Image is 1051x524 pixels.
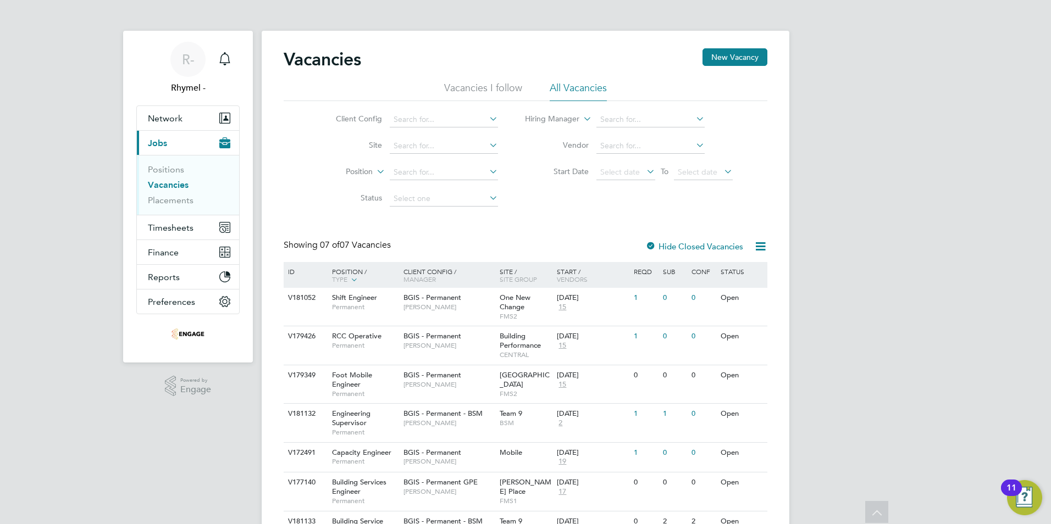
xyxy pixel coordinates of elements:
[678,167,717,177] span: Select date
[660,326,689,347] div: 0
[320,239,340,250] span: 07 of
[557,478,628,487] div: [DATE]
[631,326,660,347] div: 1
[137,131,239,155] button: Jobs
[403,293,461,302] span: BGIS - Permanent
[403,487,494,496] span: [PERSON_NAME]
[689,326,717,347] div: 0
[718,262,766,281] div: Status
[332,370,372,389] span: Foot Mobile Engineer
[596,138,705,154] input: Search for...
[403,303,494,311] span: [PERSON_NAME]
[689,443,717,463] div: 0
[500,497,552,505] span: FMS1
[309,166,373,177] label: Position
[285,472,324,493] div: V177140
[557,371,628,380] div: [DATE]
[180,376,211,385] span: Powered by
[137,265,239,289] button: Reports
[148,297,195,307] span: Preferences
[285,288,324,308] div: V181052
[500,370,550,389] span: [GEOGRAPHIC_DATA]
[689,472,717,493] div: 0
[500,293,530,311] span: One New Change
[631,443,660,463] div: 1
[403,370,461,380] span: BGIS - Permanent
[324,262,401,289] div: Position /
[718,288,766,308] div: Open
[596,112,705,127] input: Search for...
[332,448,391,457] span: Capacity Engineer
[631,404,660,424] div: 1
[180,385,211,394] span: Engage
[557,332,628,341] div: [DATE]
[500,312,552,321] span: FMS2
[137,240,239,264] button: Finance
[718,365,766,386] div: Open
[137,155,239,215] div: Jobs
[631,365,660,386] div: 0
[403,409,483,418] span: BGIS - Permanent - BSM
[525,140,589,150] label: Vendor
[136,81,240,94] span: Rhymel -
[403,331,461,341] span: BGIS - Permanent
[332,303,398,311] span: Permanent
[689,404,717,424] div: 0
[516,114,579,125] label: Hiring Manager
[136,42,240,94] a: R-Rhymel -
[1006,488,1016,502] div: 11
[557,448,628,458] div: [DATE]
[332,331,381,341] span: RCC Operative
[525,166,589,176] label: Start Date
[332,428,398,437] span: Permanent
[319,140,382,150] label: Site
[390,191,498,207] input: Select one
[444,81,522,101] li: Vacancies I follow
[319,193,382,203] label: Status
[172,325,204,343] img: thrivesw-logo-retina.png
[332,409,370,427] span: Engineering Supervisor
[689,262,717,281] div: Conf
[319,114,382,124] label: Client Config
[182,52,195,66] span: R-
[660,443,689,463] div: 0
[403,380,494,389] span: [PERSON_NAME]
[148,164,184,175] a: Positions
[631,288,660,308] div: 1
[500,419,552,427] span: BSM
[657,164,672,179] span: To
[718,404,766,424] div: Open
[500,389,552,398] span: FMS2
[285,404,324,424] div: V181132
[557,457,568,466] span: 19
[403,457,494,466] span: [PERSON_NAME]
[702,48,767,66] button: New Vacancy
[645,241,743,252] label: Hide Closed Vacancies
[401,262,497,288] div: Client Config /
[689,288,717,308] div: 0
[137,289,239,314] button: Preferences
[500,448,522,457] span: Mobile
[557,487,568,497] span: 17
[332,389,398,398] span: Permanent
[1007,480,1042,515] button: Open Resource Center, 11 new notifications
[550,81,607,101] li: All Vacancies
[390,112,498,127] input: Search for...
[660,365,689,386] div: 0
[557,409,628,419] div: [DATE]
[557,341,568,350] span: 15
[557,380,568,389] span: 15
[631,262,660,281] div: Reqd
[123,31,253,363] nav: Main navigation
[557,275,588,283] span: Vendors
[390,138,498,154] input: Search for...
[557,293,628,303] div: [DATE]
[165,376,212,397] a: Powered byEngage
[332,275,347,283] span: Type
[284,48,361,70] h2: Vacancies
[500,409,522,418] span: Team 9
[631,472,660,493] div: 0
[332,497,398,505] span: Permanent
[285,365,324,386] div: V179349
[148,138,167,148] span: Jobs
